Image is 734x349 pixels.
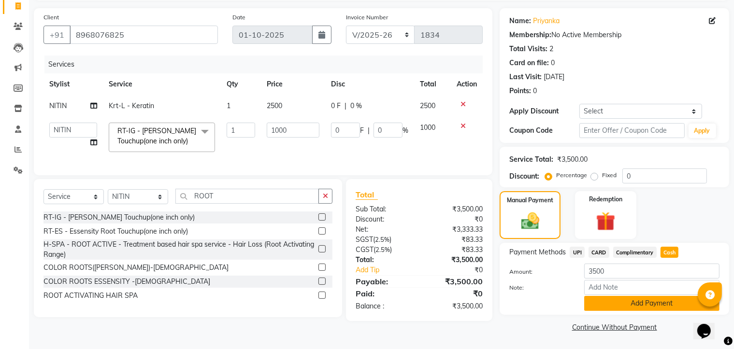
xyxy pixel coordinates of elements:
div: Discount: [509,171,539,181]
th: Total [414,73,451,95]
span: 2500 [267,101,282,110]
a: Continue Without Payment [502,322,727,333]
div: ₹3,500.00 [419,255,490,265]
div: Apply Discount [509,106,579,116]
span: UPI [570,247,585,258]
div: Paid: [348,288,419,299]
div: Total Visits: [509,44,547,54]
div: ₹83.33 [419,245,490,255]
div: No Active Membership [509,30,720,40]
div: ₹3,500.00 [419,301,490,311]
label: Percentage [556,171,587,180]
div: Last Visit: [509,72,542,82]
input: Search or Scan [175,189,319,204]
span: Krt-L - Keratin [109,101,154,110]
button: Add Payment [584,296,720,311]
span: NITIN [49,101,67,110]
div: ( ) [348,245,419,255]
span: Cash [661,247,679,258]
div: [DATE] [544,72,564,82]
span: 1000 [420,123,435,132]
button: +91 [43,26,71,44]
span: 0 % [350,101,362,111]
a: Add Tip [348,265,431,275]
div: ₹0 [431,265,490,275]
div: Net: [348,224,419,235]
div: RT-ES - Essensity Root Touchup(one inch only) [43,226,188,237]
div: 0 [551,58,555,68]
input: Enter Offer / Coupon Code [579,123,684,138]
div: ( ) [348,235,419,245]
span: % [403,126,408,136]
div: Discount: [348,214,419,224]
span: CGST [356,245,374,254]
label: Manual Payment [507,196,553,205]
th: Qty [221,73,260,95]
a: x [188,137,192,145]
iframe: chat widget [693,310,724,339]
label: Date [232,13,245,22]
span: F [360,126,364,136]
input: Amount [584,264,720,279]
span: | [345,101,346,111]
span: 2500 [420,101,435,110]
div: ₹3,500.00 [419,204,490,214]
th: Service [103,73,221,95]
span: RT-IG - [PERSON_NAME] Touchup(one inch only) [117,126,196,145]
span: Complimentary [613,247,657,258]
th: Stylist [43,73,103,95]
div: ₹3,500.00 [557,154,588,165]
div: Services [44,56,490,73]
th: Action [451,73,483,95]
div: Card on file: [509,58,549,68]
div: Total: [348,255,419,265]
label: Redemption [589,195,622,204]
div: COLOR ROOTS([PERSON_NAME])-[DEMOGRAPHIC_DATA] [43,263,229,273]
div: 2 [549,44,553,54]
label: Invoice Number [346,13,388,22]
th: Disc [325,73,414,95]
span: 1 [227,101,230,110]
div: RT-IG - [PERSON_NAME] Touchup(one inch only) [43,212,195,223]
span: SGST [356,235,373,244]
input: Add Note [584,280,720,295]
span: Payment Methods [509,247,566,257]
div: 0 [533,86,537,96]
div: Points: [509,86,531,96]
div: Coupon Code [509,126,579,136]
label: Note: [502,283,577,292]
span: 2.5% [375,236,389,243]
div: Membership: [509,30,551,40]
div: Service Total: [509,154,553,165]
img: _gift.svg [590,209,621,233]
span: 2.5% [375,246,390,253]
div: ₹0 [419,288,490,299]
a: Priyanka [533,16,560,26]
div: ₹3,500.00 [419,276,490,287]
div: Name: [509,16,531,26]
div: Balance : [348,301,419,311]
span: Total [356,190,378,200]
div: ₹3,333.33 [419,224,490,235]
span: | [368,126,370,136]
button: Apply [689,124,716,138]
div: ROOT ACTIVATING HAIR SPA [43,291,138,301]
input: Search by Name/Mobile/Email/Code [70,26,218,44]
label: Amount: [502,267,577,276]
img: _cash.svg [516,210,546,232]
div: ₹83.33 [419,235,490,245]
div: Sub Total: [348,204,419,214]
th: Price [261,73,326,95]
span: 0 F [331,101,341,111]
span: CARD [589,247,609,258]
label: Fixed [602,171,617,180]
div: Payable: [348,276,419,287]
div: COLOR ROOTS ESSENSITY -[DEMOGRAPHIC_DATA] [43,277,210,287]
label: Client [43,13,59,22]
div: ₹0 [419,214,490,224]
div: H-SPA - ROOT ACTIVE - Treatment based hair spa service - Hair Loss (Root Activating Range) [43,239,315,260]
